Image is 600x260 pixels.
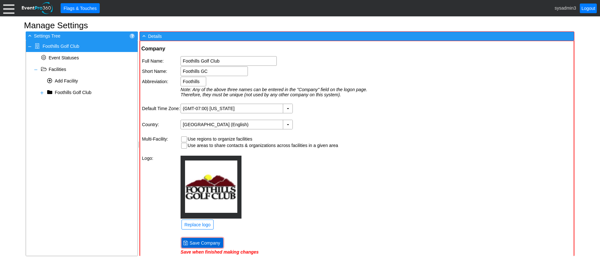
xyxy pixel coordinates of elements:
[24,21,576,30] h1: Manage Settings
[27,33,33,39] span: -
[142,120,180,129] td: Country:
[181,249,379,255] div: Save when finished making changes
[62,5,98,12] span: Flags & Touches
[55,90,91,95] span: Foothills Golf Club
[49,67,66,72] span: Facilities
[142,77,180,86] td: Abbreviation:
[55,78,78,83] span: Add Facility
[181,87,367,97] i: Note: Any of the above three names can be entered in the "Company" field on the logon page. There...
[141,33,147,39] span: -
[183,221,212,228] span: Replace logo
[142,136,180,150] td: Multi-Facility:
[142,156,180,230] td: Logo:
[580,4,597,13] a: Logout
[142,66,180,76] td: Short Name:
[188,240,222,246] span: Save Company
[188,136,338,142] td: Use regions to organize facilities
[43,44,79,49] span: Foothills Golf Club
[555,5,576,10] span: sysadmin3
[188,143,338,149] td: Use areas to share contacts & organizations across facilities in a given area
[49,55,79,60] span: Event Statuses
[34,33,61,39] span: Settings Tree
[141,45,379,52] h2: Company
[183,239,222,246] span: Save Company
[21,1,54,15] img: EventPro360
[3,3,14,14] div: Menu: Click or 'Crtl+M' to toggle menu open/close
[142,56,180,66] td: Full Name:
[142,104,180,113] td: Default Time Zone:
[148,34,162,39] span: Details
